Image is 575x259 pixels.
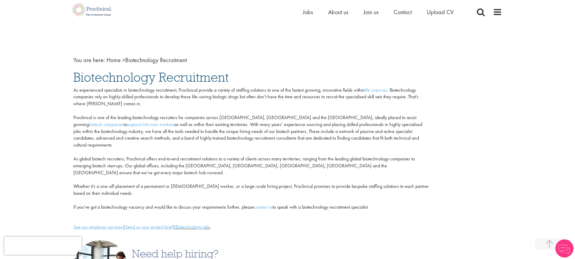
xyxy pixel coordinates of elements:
[365,87,387,93] a: life sciences
[73,69,229,85] span: Biotechnology Recruitment
[107,56,187,64] span: Biotechnology Recruitment
[73,56,105,64] span: You are here:
[394,8,412,16] a: Contact
[303,8,313,16] a: Jobs
[125,224,173,230] a: Send us your project brief
[175,224,210,230] a: Biotechnology jobs
[73,87,429,211] p: As experienced specialists in biotechnology recruitment, Proclinical provide a variety of staffin...
[127,121,174,128] a: expand into new markets
[122,56,125,64] span: >
[555,239,573,257] img: Chatbot
[328,8,348,16] a: About us
[254,204,273,210] a: contact us
[427,8,454,16] a: Upload CV
[73,224,429,231] div: | |
[363,8,379,16] a: Join us
[107,56,121,64] a: breadcrumb link to Home
[4,237,81,255] iframe: reCAPTCHA
[89,121,124,128] a: biotech companies
[73,224,123,230] a: See our employer services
